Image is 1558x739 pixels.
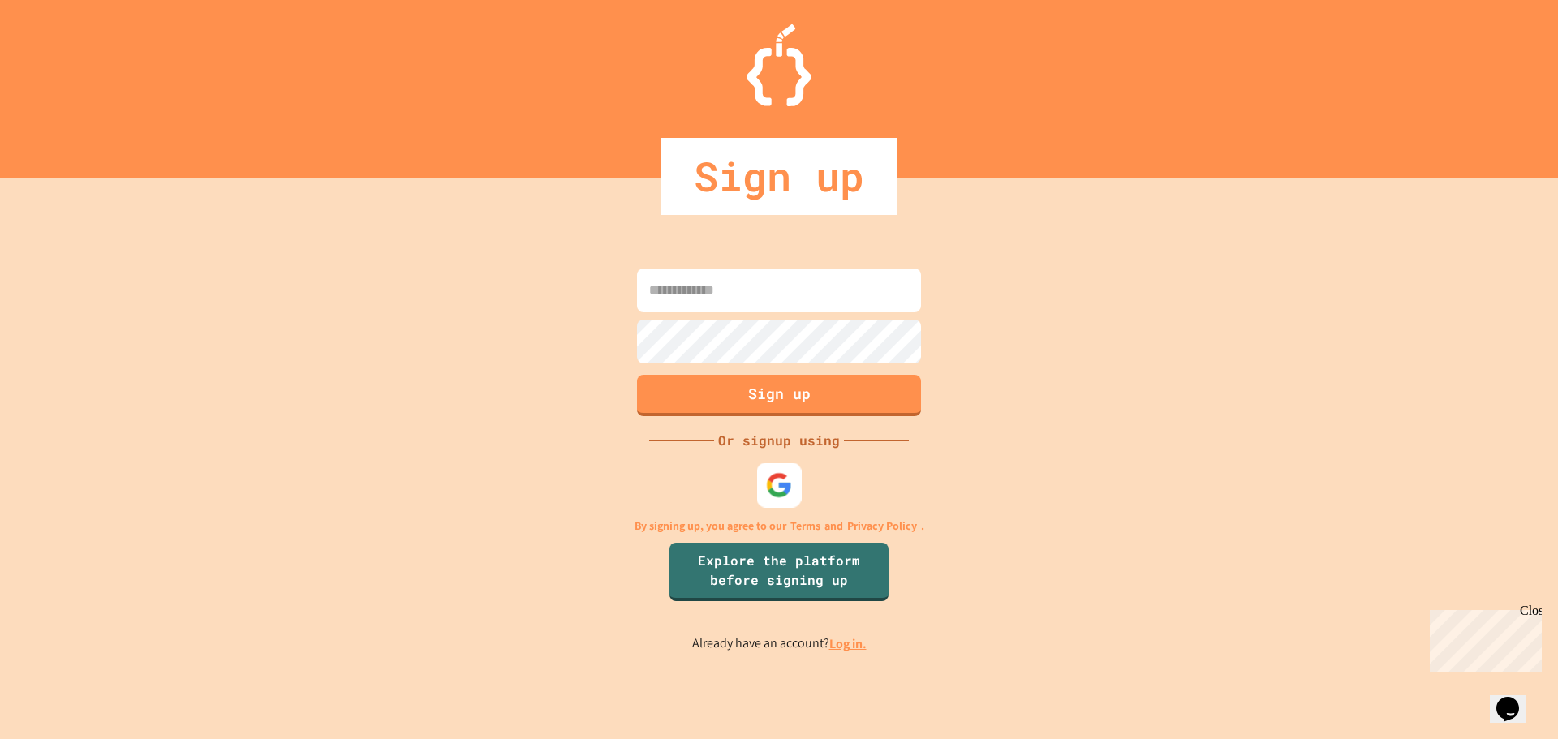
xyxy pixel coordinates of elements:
a: Explore the platform before signing up [669,543,889,601]
img: google-icon.svg [766,471,793,498]
iframe: chat widget [1490,674,1542,723]
a: Privacy Policy [847,518,917,535]
a: Log in. [829,635,867,652]
p: By signing up, you agree to our and . [635,518,924,535]
img: Logo.svg [747,24,811,106]
div: Sign up [661,138,897,215]
iframe: chat widget [1423,604,1542,672]
button: Sign up [637,375,921,416]
p: Already have an account? [692,634,867,654]
div: Or signup using [714,431,844,450]
div: Chat with us now!Close [6,6,112,103]
a: Terms [790,518,820,535]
